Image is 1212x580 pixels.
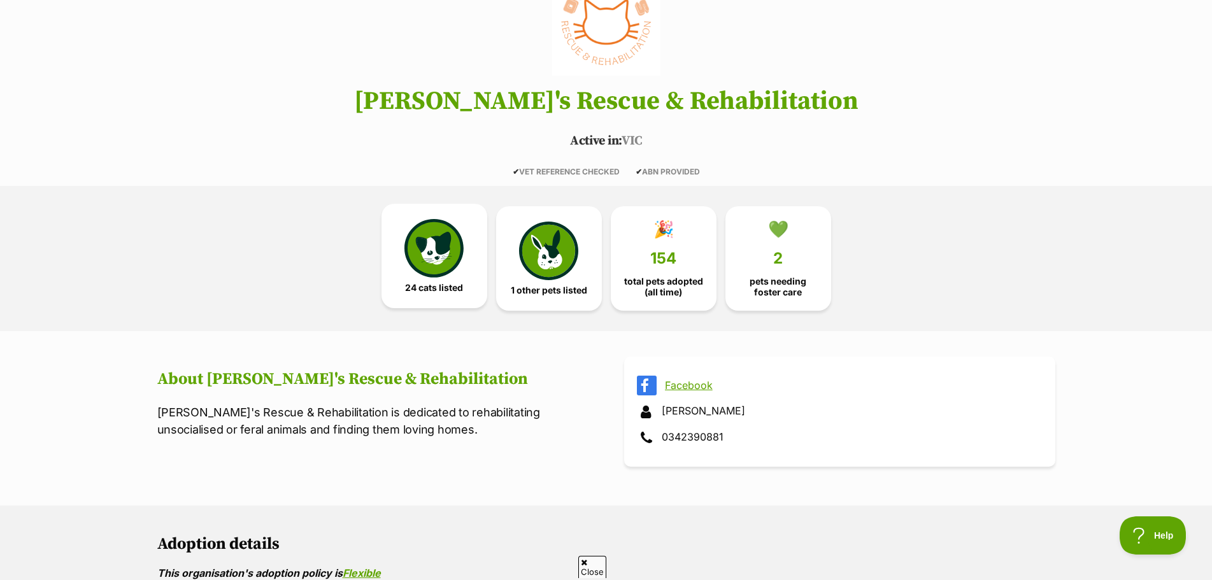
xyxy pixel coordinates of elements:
span: Close [578,556,606,578]
a: 💚 2 pets needing foster care [725,206,831,311]
div: 0342390881 [637,428,1043,448]
icon: ✔ [636,167,642,176]
span: 2 [773,250,783,267]
a: 🎉 154 total pets adopted (all time) [611,206,717,311]
span: 24 cats listed [405,283,463,293]
img: bunny-icon-b786713a4a21a2fe6d13e954f4cb29d131f1b31f8a74b52ca2c6d2999bc34bbe.svg [519,222,578,280]
span: 154 [650,250,676,267]
img: cat-icon-068c71abf8fe30c970a85cd354bc8e23425d12f6e8612795f06af48be43a487a.svg [404,219,463,278]
a: 1 other pets listed [496,206,602,311]
a: Flexible [343,567,381,579]
icon: ✔ [513,167,519,176]
p: [PERSON_NAME]'s Rescue & Rehabilitation is dedicated to rehabilitating unsocialised or feral anim... [157,404,588,438]
iframe: Help Scout Beacon - Open [1120,516,1187,555]
span: pets needing foster care [736,276,820,297]
span: Active in: [570,133,622,149]
p: VIC [138,132,1074,151]
div: 💚 [768,220,788,239]
div: 🎉 [653,220,674,239]
a: 24 cats listed [381,204,487,308]
h2: About [PERSON_NAME]'s Rescue & Rehabilitation [157,370,588,389]
h2: Adoption details [157,535,1055,554]
div: This organisation's adoption policy is [157,567,1055,579]
span: VET REFERENCE CHECKED [513,167,620,176]
a: Facebook [665,379,1037,391]
span: total pets adopted (all time) [622,276,706,297]
div: [PERSON_NAME] [637,402,1043,421]
h1: [PERSON_NAME]'s Rescue & Rehabilitation [138,87,1074,115]
span: 1 other pets listed [511,285,587,295]
span: ABN PROVIDED [636,167,700,176]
